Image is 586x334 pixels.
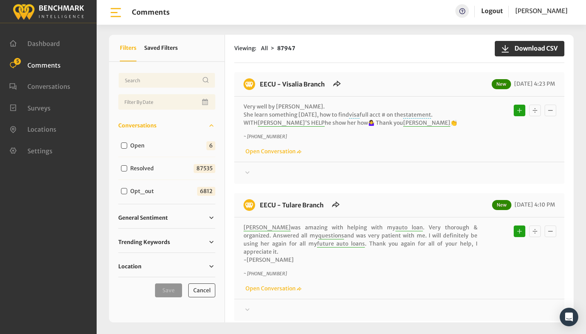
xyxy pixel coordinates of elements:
[495,41,564,56] button: Download CSV
[258,119,325,127] span: [PERSON_NAME]'S HELP
[395,224,423,231] span: auto loan
[515,7,567,15] span: [PERSON_NAME]
[14,58,21,65] span: 5
[128,164,160,173] label: Resolved
[512,224,558,239] div: Basic example
[255,78,329,90] h6: EECU - Visalia Branch
[128,187,160,195] label: Opt_out
[121,142,127,149] input: Open
[255,199,328,211] h6: EECU - Tulare Branch
[244,134,287,139] i: ~ [PHONE_NUMBER]
[9,82,70,90] a: Conversations
[197,187,215,196] span: 6812
[512,103,558,118] div: Basic example
[118,94,215,110] input: Date range input field
[510,44,558,53] span: Download CSV
[121,165,127,171] input: Resolved
[118,120,215,131] a: Conversations
[9,125,56,132] a: Locations
[349,111,359,119] span: visa
[277,45,295,52] strong: 87947
[244,103,477,127] p: Very well by [PERSON_NAME]. She learn something [DATE], how to find full acct # on the . WITH he ...
[27,83,70,90] span: Conversations
[188,283,215,297] button: Cancel
[27,61,61,69] span: Comments
[9,39,60,47] a: Dashboard
[118,263,141,271] span: Location
[120,35,136,61] button: Filters
[244,148,302,155] a: Open Conversation
[118,214,168,222] span: General Sentiment
[244,224,477,264] p: was amazing with helping with my . Very thorough & organized. Answered all my and was very patien...
[244,271,287,276] i: ~ [PHONE_NUMBER]
[9,61,61,68] a: Comments 5
[118,73,215,88] input: Username
[144,35,178,61] button: Saved Filters
[317,240,365,248] span: future auto loans
[118,261,215,272] a: Location
[201,94,211,110] button: Open Calendar
[481,7,503,15] a: Logout
[118,236,215,248] a: Trending Keywords
[12,2,84,21] img: benchmark
[234,44,256,53] span: Viewing:
[560,308,578,326] div: Open Intercom Messenger
[206,141,215,150] span: 6
[9,146,53,154] a: Settings
[244,199,255,211] img: benchmark
[513,201,555,208] span: [DATE] 4:10 PM
[132,8,170,17] h1: Comments
[244,285,302,292] a: Open Conversation
[128,142,151,150] label: Open
[512,80,555,87] span: [DATE] 4:23 PM
[194,164,215,173] span: 87535
[260,80,325,88] a: EECU - Visalia Branch
[27,125,56,133] span: Locations
[27,104,51,112] span: Surveys
[260,201,324,209] a: EECU - Tulare Branch
[27,40,60,47] span: Dashboard
[318,232,344,239] span: questions
[9,103,51,111] a: Surveys
[244,224,291,231] span: [PERSON_NAME]
[492,79,511,89] span: New
[261,45,268,52] span: All
[403,111,431,119] span: statement
[492,200,511,210] span: New
[118,212,215,224] a: General Sentiment
[403,119,450,127] span: [PERSON_NAME]
[27,147,53,154] span: Settings
[481,4,503,18] a: Logout
[109,6,123,19] img: bar
[515,4,567,18] a: [PERSON_NAME]
[118,122,157,130] span: Conversations
[244,78,255,90] img: benchmark
[118,238,170,246] span: Trending Keywords
[121,188,127,194] input: Opt_out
